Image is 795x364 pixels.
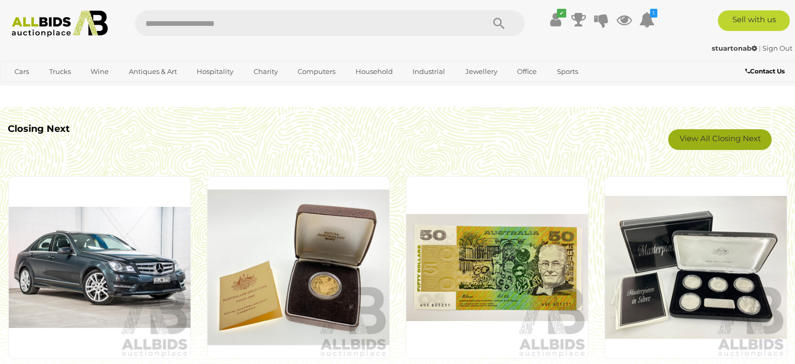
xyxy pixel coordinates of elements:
a: Office [510,63,543,80]
a: Computers [291,63,342,80]
a: Sports [550,63,585,80]
a: View All Closing Next [668,129,772,150]
a: Contact Us [745,66,787,77]
img: Australian RAM 1980 Gold Two Hundred Dollar Proof Coin, Australian Koala Bear .916 [207,176,390,359]
img: Australian RAM Masterpieces in Silver, Five Silver Commemorative Fifty Cent Coins, 1970, 1977, 19... [605,176,787,359]
a: Antiques & Art [122,63,184,80]
a: Sell with us [718,10,790,31]
a: Household [349,63,400,80]
a: Cars [8,63,36,80]
a: [GEOGRAPHIC_DATA] [8,81,95,98]
img: Allbids.com.au [6,10,114,37]
b: Closing Next [8,123,70,134]
a: Industrial [406,63,452,80]
a: stuartonab [712,44,759,52]
a: Jewellery [459,63,504,80]
strong: stuartonab [712,44,757,52]
span: | [759,44,761,52]
a: Wine [84,63,115,80]
img: Australian 1991 Fifty Dollar Note, Fraser/Cole R513b WQE 605251 [406,176,588,359]
a: Trucks [42,63,78,80]
i: 1 [650,9,657,18]
button: Search [473,10,525,36]
a: Hospitality [190,63,240,80]
a: Sign Out [762,44,792,52]
a: 1 [639,10,655,29]
a: Charity [247,63,285,80]
img: 01/2014 Mercedes-Benz C250 Avantgarde W204 MY14 4d Sedan Magnetite Black Metallic Turbo 1.8L [8,176,191,359]
b: Contact Us [745,67,785,75]
i: ✔ [557,9,566,18]
a: ✔ [548,10,564,29]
